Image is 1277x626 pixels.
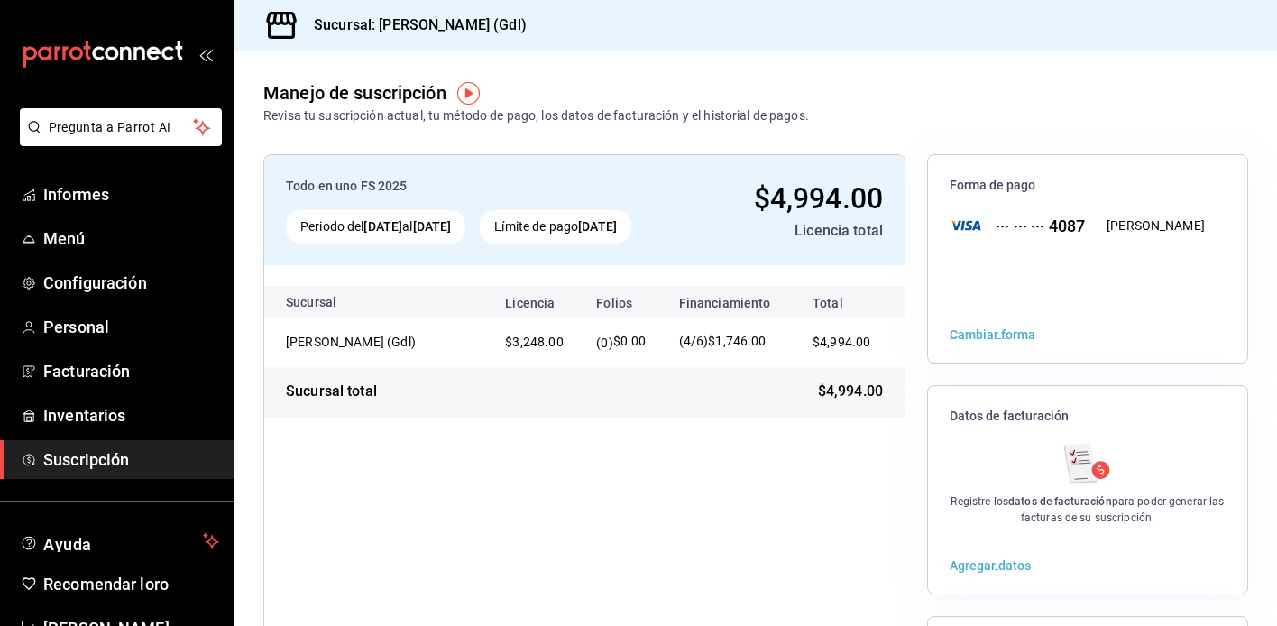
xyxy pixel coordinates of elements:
[613,334,647,348] font: $0.00
[286,295,336,309] font: Sucursal
[43,450,129,469] font: Suscripción
[813,296,843,310] font: Total
[286,335,416,349] font: [PERSON_NAME] (Gdl)
[300,219,363,234] font: Periodo del
[596,296,632,310] font: Folios
[13,131,222,150] a: Pregunta a Parrot AI
[505,296,555,310] font: Licencia
[43,229,86,248] font: Menú
[596,336,612,350] font: (0)
[43,185,109,204] font: Informes
[457,82,480,105] img: Marcador de información sobre herramientas
[679,296,771,310] font: Financiamiento
[198,47,213,61] button: abrir_cajón_menú
[795,222,883,239] font: Licencia total
[263,82,446,104] font: Manejo de suscripción
[43,406,125,425] font: Inventarios
[286,179,408,193] font: Todo en uno FS 2025
[43,575,169,594] font: Recomendar loro
[494,219,578,234] font: Límite de pago
[43,362,130,381] font: Facturación
[43,535,92,554] font: Ayuda
[43,273,147,292] font: Configuración
[754,181,883,216] font: $4,994.00
[813,335,870,349] font: $4,994.00
[1008,495,1112,508] font: datos de facturación
[263,108,809,123] font: Revisa tu suscripción actual, tu método de pago, los datos de facturación y el historial de pagos.
[950,557,1031,572] button: Agregar datos
[1021,495,1225,524] font: para poder generar las facturas de su suscripción.
[363,219,402,234] font: [DATE]
[950,409,1069,423] font: Datos de facturación
[20,108,222,146] button: Pregunta a Parrot AI
[950,178,1035,192] font: Forma de pago
[1107,218,1205,233] font: [PERSON_NAME]
[951,495,1008,508] font: Registre los
[679,334,709,348] font: (4/6)
[708,334,766,348] font: $1,746.00
[402,219,412,234] font: al
[413,219,452,234] font: [DATE]
[43,318,109,336] font: Personal
[505,335,563,349] font: $3,248.00
[314,16,527,33] font: Sucursal: [PERSON_NAME] (Gdl)
[286,333,466,351] div: Sushi Yooi (Gdl)
[996,216,1085,235] font: ··· ··· ··· 4087
[950,327,1035,341] button: Cambiar forma
[950,327,1035,342] font: Cambiar forma
[286,382,377,400] font: Sucursal total
[818,382,883,400] font: $4,994.00
[950,558,1031,573] font: Agregar datos
[578,219,617,234] font: [DATE]
[49,120,171,134] font: Pregunta a Parrot AI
